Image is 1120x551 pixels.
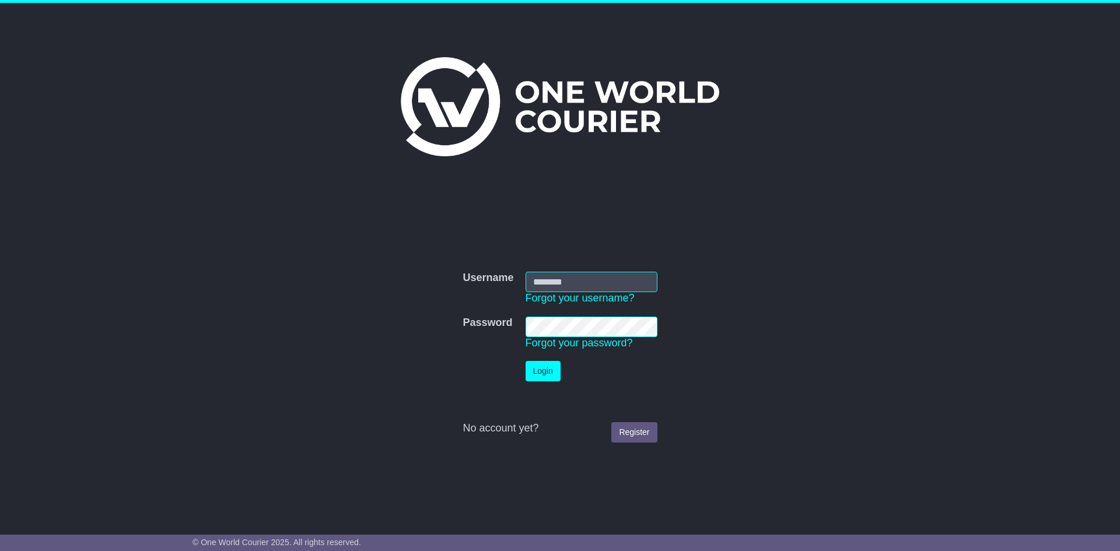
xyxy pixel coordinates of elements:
a: Forgot your password? [526,337,633,349]
a: Register [611,422,657,443]
a: Forgot your username? [526,292,635,304]
div: No account yet? [463,422,657,435]
label: Username [463,272,513,285]
span: © One World Courier 2025. All rights reserved. [192,538,361,547]
img: One World [401,57,719,156]
button: Login [526,361,561,381]
label: Password [463,317,512,329]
